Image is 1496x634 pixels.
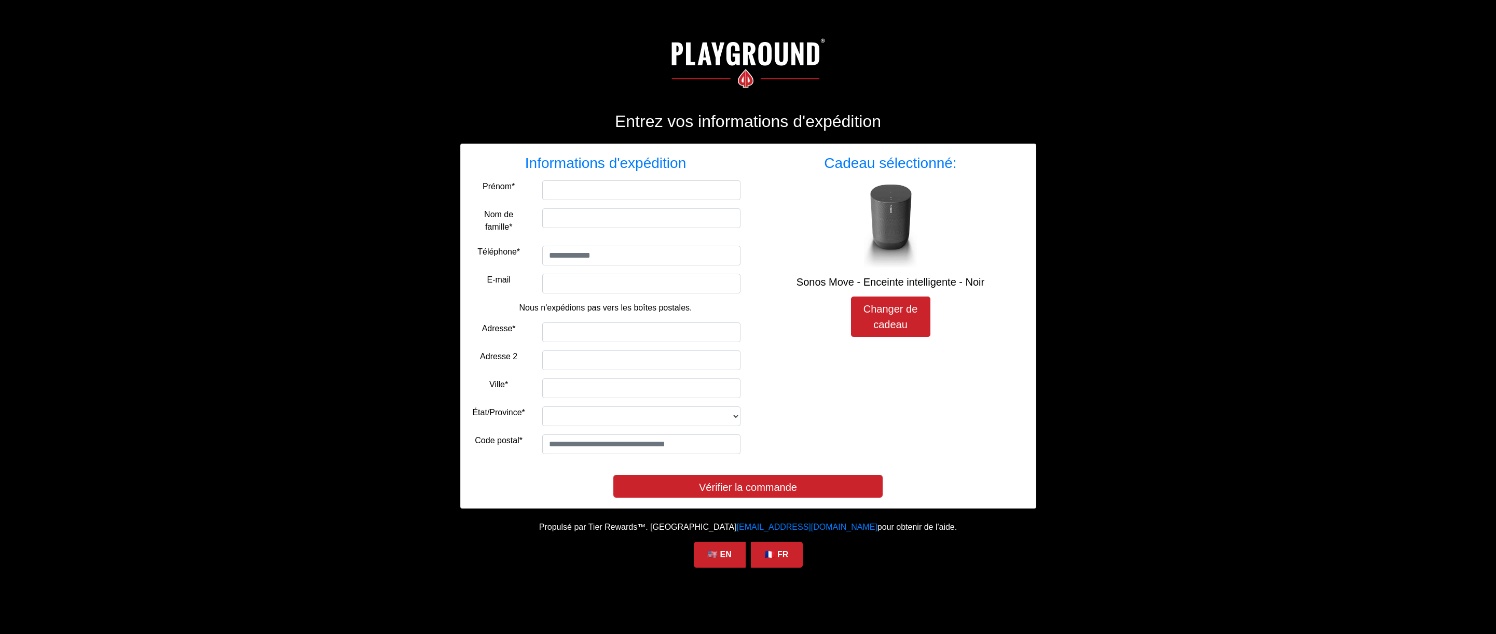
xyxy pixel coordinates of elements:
span: Propulsé par Tier Rewards™. [GEOGRAPHIC_DATA] pour obtenir de l'aide. [539,523,957,531]
a: 🇫🇷 FR [751,542,803,568]
img: Sonos Move - Enceinte intelligente - Noir [849,185,932,267]
h2: Entrez vos informations d'expédition [460,111,1036,131]
a: [EMAIL_ADDRESS][DOMAIN_NAME] [737,523,877,531]
label: Adresse 2 [480,350,517,363]
label: Code postal* [475,434,523,447]
label: Ville* [489,378,508,391]
img: Logo [665,26,831,99]
label: État/Province* [472,406,525,419]
p: Nous n'expédions pas vers les boîtes postales. [479,302,733,314]
label: E-mail [487,274,510,286]
a: Changer de cadeau [851,297,930,337]
label: Prénom* [483,180,515,193]
h3: Informations d'expédition [471,154,740,172]
label: Téléphone* [477,246,520,258]
label: Nom de famille* [471,208,527,233]
button: Vérifier la commande [613,475,883,498]
label: Adresse* [482,322,516,335]
a: 🇺🇸 EN [694,542,746,568]
h5: Sonos Move - Enceinte intelligente - Noir [756,276,1025,288]
div: Language Selection [691,542,805,568]
h3: Cadeau sélectionné: [756,154,1025,172]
